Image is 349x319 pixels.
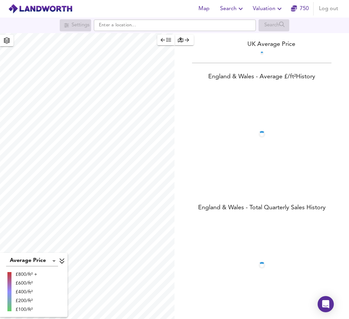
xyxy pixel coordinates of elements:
[291,4,309,14] a: 750
[6,256,58,266] div: Average Price
[196,4,212,14] span: Map
[16,271,37,278] div: £800/ft² +
[16,280,37,287] div: £600/ft²
[16,306,37,313] div: £100/ft²
[8,4,73,14] img: logo
[174,73,349,82] div: England & Wales - Average £/ ft² History
[316,2,341,16] button: Log out
[16,297,37,304] div: £200/ft²
[253,4,284,14] span: Valuation
[174,40,349,49] div: UK Average Price
[220,4,245,14] span: Search
[259,19,289,31] div: Search for a location first or explore the map
[250,2,286,16] button: Valuation
[60,19,91,31] div: Search for a location first or explore the map
[16,289,37,295] div: £400/ft²
[319,4,338,14] span: Log out
[289,2,311,16] button: 750
[193,2,215,16] button: Map
[318,296,334,312] div: Open Intercom Messenger
[217,2,247,16] button: Search
[174,204,349,213] div: England & Wales - Total Quarterly Sales History
[94,20,256,31] input: Enter a location...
